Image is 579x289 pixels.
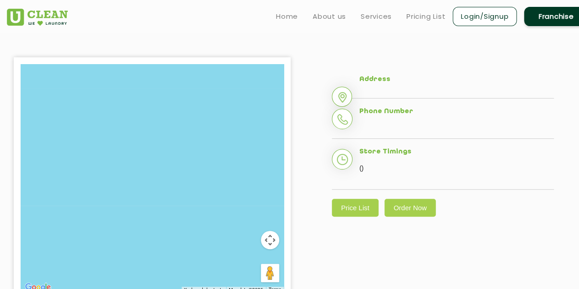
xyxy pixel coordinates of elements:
p: () [359,161,554,175]
a: Login/Signup [453,7,517,26]
a: About us [313,11,346,22]
h5: Phone Number [359,108,554,116]
a: Order Now [384,199,436,217]
button: Drag Pegman onto the map to open Street View [261,264,279,282]
a: Services [361,11,392,22]
h5: Store Timings [359,148,554,156]
h5: Address [359,76,554,84]
a: Home [276,11,298,22]
button: Map camera controls [261,231,279,249]
a: Price List [332,199,379,217]
img: UClean Laundry and Dry Cleaning [7,9,68,26]
a: Pricing List [406,11,445,22]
